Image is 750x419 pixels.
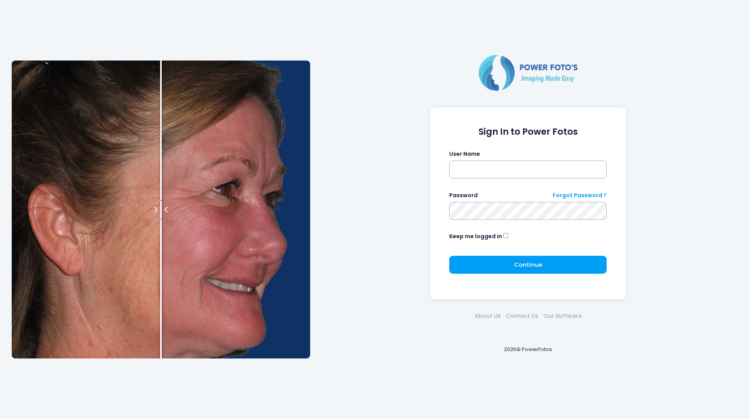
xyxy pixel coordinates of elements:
label: Password [449,191,478,200]
label: User Name [449,150,480,158]
span: Continue [514,260,542,269]
img: Logo [475,53,581,92]
h1: Sign In to Power Fotos [449,127,607,137]
label: Keep me logged in [449,232,502,241]
a: About Us [472,312,503,320]
a: Our Software [541,312,584,320]
button: Continue [449,256,607,274]
div: 2025© PowerFotos [318,333,738,366]
a: Contact Us [503,312,541,320]
a: Forgot Password ? [553,191,607,200]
